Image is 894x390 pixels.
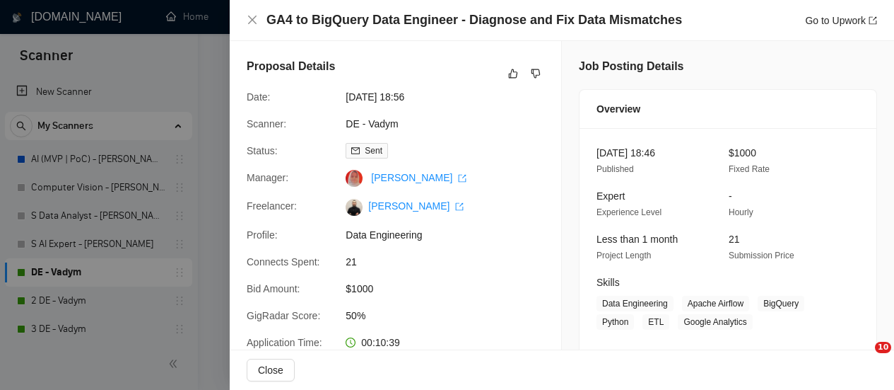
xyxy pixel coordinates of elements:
[351,147,360,155] span: mail
[596,190,625,202] span: Expert
[247,14,258,26] button: Close
[368,200,464,212] a: [PERSON_NAME] export
[346,338,355,348] span: clock-circle
[247,310,320,321] span: GigRadar Score:
[729,164,770,174] span: Fixed Rate
[596,234,678,245] span: Less than 1 month
[729,190,732,202] span: -
[365,146,382,156] span: Sent
[346,281,558,297] span: $1000
[247,172,288,183] span: Manager:
[247,14,258,25] span: close
[247,200,297,212] span: Freelancer:
[505,65,522,82] button: like
[346,116,558,132] span: DE - Vadym
[266,11,682,29] h4: GA4 to BigQuery Data Engineer - Diagnose and Fix Data Mismatches
[346,89,558,105] span: [DATE] 18:56
[258,362,283,378] span: Close
[247,337,322,348] span: Application Time:
[596,207,661,217] span: Experience Level
[729,207,753,217] span: Hourly
[247,145,278,156] span: Status:
[869,16,877,25] span: export
[596,296,674,311] span: Data Engineering
[642,314,669,330] span: ETL
[346,308,558,323] span: 50%
[729,234,740,245] span: 21
[596,147,655,159] span: [DATE] 18:46
[247,256,320,268] span: Connects Spent:
[527,65,544,82] button: dislike
[678,314,752,330] span: Google Analytics
[579,58,683,75] h5: Job Posting Details
[729,251,794,260] span: Submission Price
[346,199,363,216] img: c1l3CFi-JDxqdDEDm3ImM-rpBFYCBnUyJaREXndukWhvSqfEfxlDIoXp2ZAEi06mwD
[458,174,466,183] span: export
[596,251,651,260] span: Project Length
[346,254,558,270] span: 21
[371,172,466,183] a: [PERSON_NAME] export
[247,91,270,103] span: Date:
[875,342,891,353] span: 10
[247,359,295,382] button: Close
[596,277,620,288] span: Skills
[346,227,558,243] span: Data Engineering
[247,118,286,130] span: Scanner:
[508,68,518,79] span: like
[758,296,804,311] span: BigQuery
[247,58,335,75] h5: Proposal Details
[596,101,640,117] span: Overview
[596,164,634,174] span: Published
[596,314,634,330] span: Python
[805,15,877,26] a: Go to Upworkexport
[361,337,400,348] span: 00:10:39
[682,296,749,311] span: Apache Airflow
[729,147,756,159] span: $1000
[846,342,880,376] iframe: Intercom live chat
[531,68,541,79] span: dislike
[247,229,278,241] span: Profile:
[247,283,300,294] span: Bid Amount:
[455,202,464,211] span: export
